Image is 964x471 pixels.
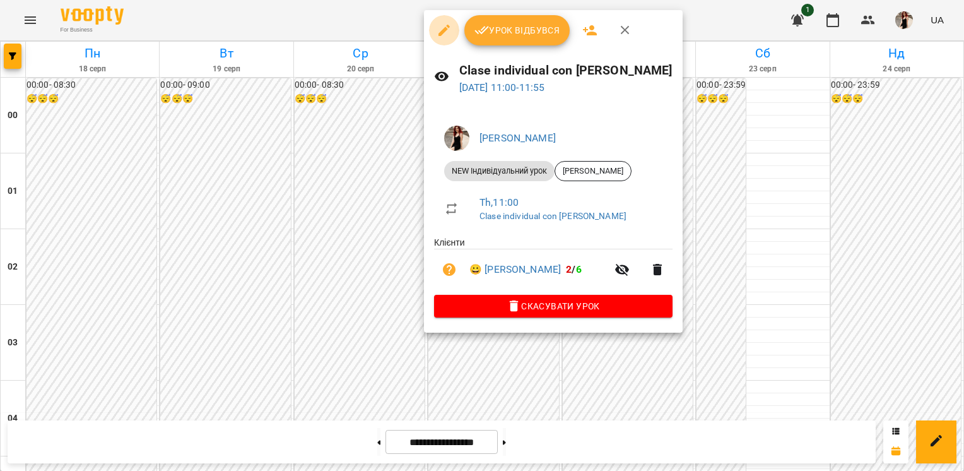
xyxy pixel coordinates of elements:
[566,263,572,275] span: 2
[566,263,581,275] b: /
[434,295,673,318] button: Скасувати Урок
[479,132,556,144] a: [PERSON_NAME]
[479,196,519,208] a: Th , 11:00
[469,262,561,277] a: 😀 [PERSON_NAME]
[444,165,555,177] span: NEW Індивідуальний урок
[555,161,632,181] div: [PERSON_NAME]
[474,23,560,38] span: Урок відбувся
[459,61,673,80] h6: Clase individual con [PERSON_NAME]
[555,165,631,177] span: [PERSON_NAME]
[459,81,545,93] a: [DATE] 11:00-11:55
[464,15,570,45] button: Урок відбувся
[444,126,469,151] img: 8efb9b68579d10e9b7f1d55de7ff03df.jpg
[479,211,626,221] a: Clase individual con [PERSON_NAME]
[444,299,662,314] span: Скасувати Урок
[434,254,464,285] button: Візит ще не сплачено. Додати оплату?
[576,263,582,275] span: 6
[434,236,673,295] ul: Клієнти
